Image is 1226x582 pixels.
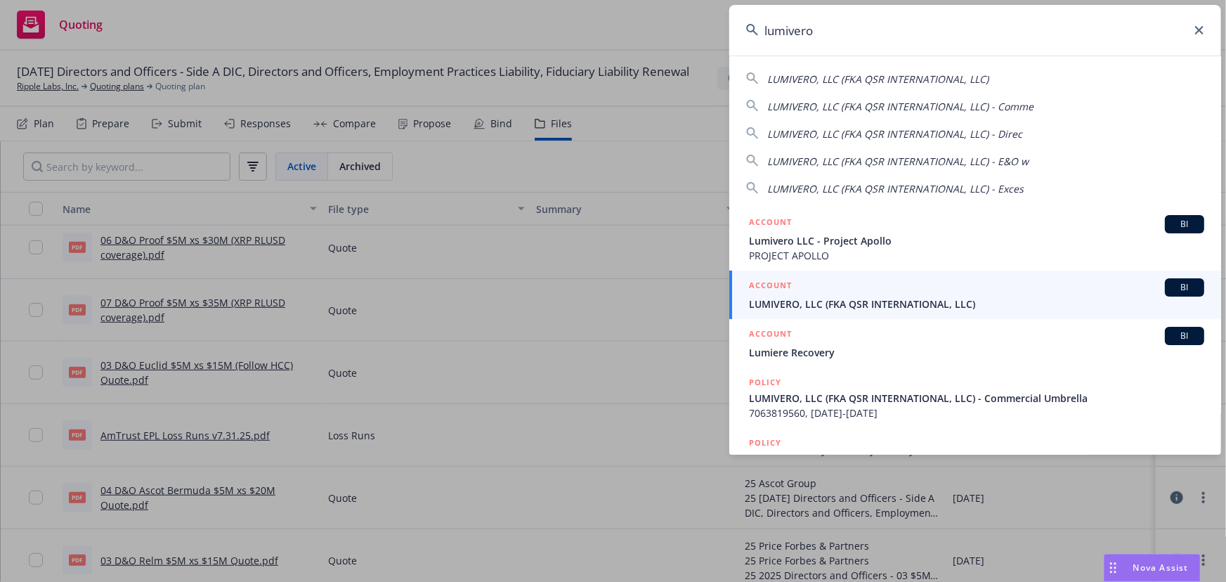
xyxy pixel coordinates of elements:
button: Nova Assist [1104,554,1201,582]
span: BI [1170,330,1199,342]
span: LUMIVERO, LLC (FKA QSR INTERNATIONAL, LLC) - Exces [767,182,1024,195]
span: Lumiere Recovery [749,345,1204,360]
a: POLICYOther States WC [729,428,1221,489]
a: ACCOUNTBILumivero LLC - Project ApolloPROJECT APOLLO [729,207,1221,271]
span: Lumivero LLC - Project Apollo [749,233,1204,248]
span: PROJECT APOLLO [749,248,1204,263]
span: LUMIVERO, LLC (FKA QSR INTERNATIONAL, LLC) [749,297,1204,311]
span: BI [1170,218,1199,231]
div: Drag to move [1104,555,1122,581]
span: LUMIVERO, LLC (FKA QSR INTERNATIONAL, LLC) - Commercial Umbrella [749,391,1204,406]
span: LUMIVERO, LLC (FKA QSR INTERNATIONAL, LLC) - Comme [767,100,1033,113]
span: LUMIVERO, LLC (FKA QSR INTERNATIONAL, LLC) - E&O w [767,155,1029,168]
h5: ACCOUNT [749,278,792,295]
h5: POLICY [749,375,781,389]
a: ACCOUNTBILumiere Recovery [729,319,1221,368]
span: LUMIVERO, LLC (FKA QSR INTERNATIONAL, LLC) - Direc [767,127,1022,141]
h5: ACCOUNT [749,215,792,232]
input: Search... [729,5,1221,56]
span: LUMIVERO, LLC (FKA QSR INTERNATIONAL, LLC) [767,72,989,86]
h5: ACCOUNT [749,327,792,344]
a: ACCOUNTBILUMIVERO, LLC (FKA QSR INTERNATIONAL, LLC) [729,271,1221,319]
a: POLICYLUMIVERO, LLC (FKA QSR INTERNATIONAL, LLC) - Commercial Umbrella7063819560, [DATE]-[DATE] [729,368,1221,428]
span: 7063819560, [DATE]-[DATE] [749,406,1204,420]
span: BI [1170,281,1199,294]
span: Nova Assist [1133,562,1189,574]
span: Other States WC [749,451,1204,466]
h5: POLICY [749,436,781,450]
